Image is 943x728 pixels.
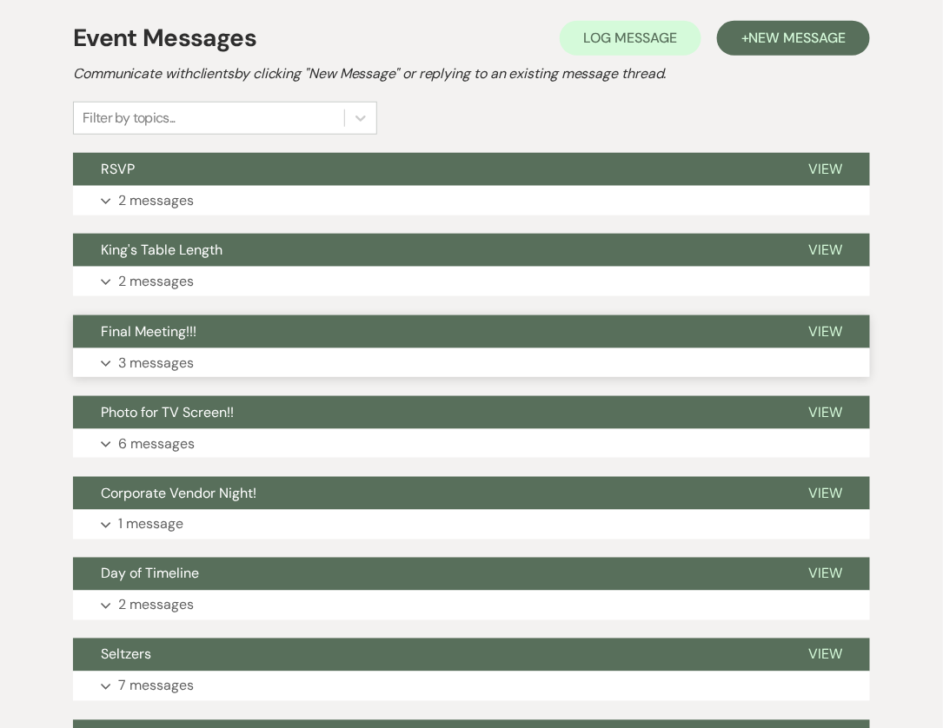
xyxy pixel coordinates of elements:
button: Final Meeting!!! [73,315,780,348]
span: View [808,403,842,421]
button: Log Message [560,21,701,56]
span: View [808,241,842,259]
button: View [780,234,870,267]
p: 2 messages [118,270,194,293]
button: View [780,639,870,672]
button: View [780,477,870,510]
button: View [780,153,870,186]
button: 1 message [73,510,870,539]
p: 6 messages [118,433,195,455]
button: 3 messages [73,348,870,378]
span: View [808,645,842,664]
span: View [808,160,842,178]
span: New Message [749,29,846,47]
h2: Communicate with clients by clicking "New Message" or replying to an existing message thread. [73,63,870,84]
span: View [808,322,842,341]
p: 7 messages [118,675,194,698]
div: Filter by topics... [83,108,176,129]
span: Corporate Vendor Night! [101,484,256,502]
span: Log Message [584,29,677,47]
span: View [808,484,842,502]
p: 2 messages [118,594,194,617]
button: View [780,396,870,429]
p: 3 messages [118,352,194,374]
button: Photo for TV Screen!! [73,396,780,429]
button: Corporate Vendor Night! [73,477,780,510]
button: +New Message [717,21,870,56]
button: View [780,315,870,348]
span: Photo for TV Screen!! [101,403,234,421]
span: RSVP [101,160,135,178]
span: View [808,565,842,583]
span: King's Table Length [101,241,222,259]
span: Final Meeting!!! [101,322,196,341]
button: 7 messages [73,672,870,701]
button: 6 messages [73,429,870,459]
button: 2 messages [73,267,870,296]
button: King's Table Length [73,234,780,267]
button: Day of Timeline [73,558,780,591]
button: 2 messages [73,186,870,215]
p: 2 messages [118,189,194,212]
h1: Event Messages [73,20,256,56]
p: 1 message [118,513,183,536]
button: Seltzers [73,639,780,672]
button: RSVP [73,153,780,186]
span: Day of Timeline [101,565,199,583]
button: 2 messages [73,591,870,620]
button: View [780,558,870,591]
span: Seltzers [101,645,151,664]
